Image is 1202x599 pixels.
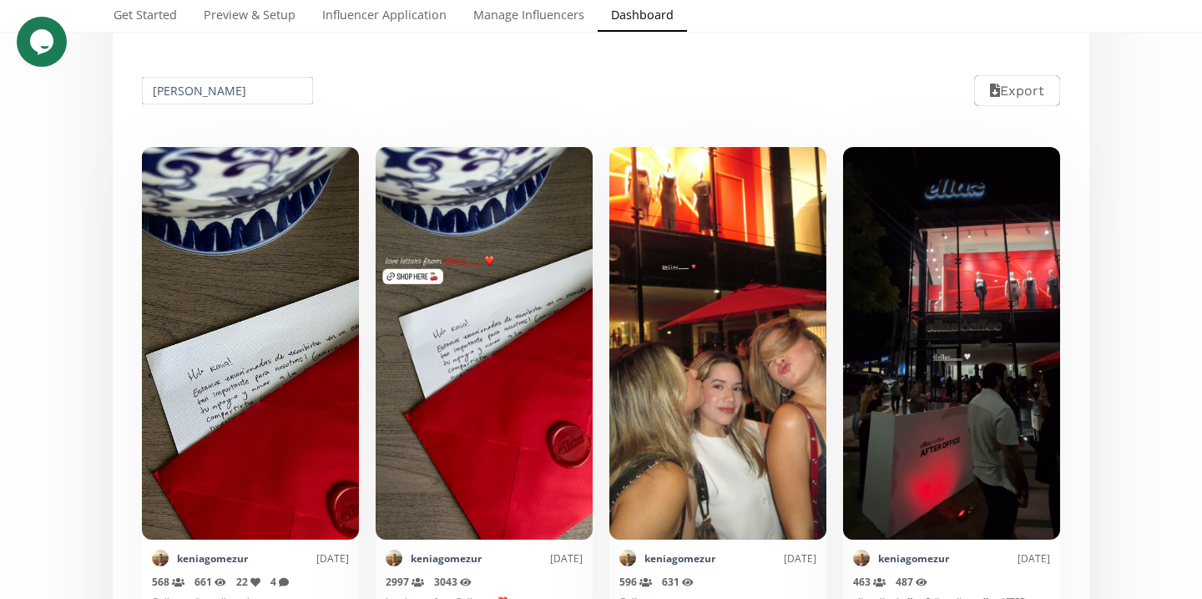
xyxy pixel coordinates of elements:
[177,551,248,566] a: keniagomezur
[974,75,1060,106] button: Export
[619,550,636,566] img: 480472425_506276069159618_3233940707379581632_n.jpg
[248,551,349,566] div: [DATE]
[386,550,402,566] img: 480472425_506276069159618_3233940707379581632_n.jpg
[644,551,715,566] a: keniagomezur
[619,575,652,589] span: 596
[878,551,949,566] a: keniagomezur
[853,550,870,566] img: 480472425_506276069159618_3233940707379581632_n.jpg
[896,575,927,589] span: 487
[236,575,260,589] span: 22
[139,74,316,107] input: All influencers
[270,575,289,589] span: 4
[152,575,184,589] span: 568
[386,575,424,589] span: 2997
[853,575,886,589] span: 463
[17,17,70,67] iframe: chat widget
[411,551,482,566] a: keniagomezur
[434,575,472,589] span: 3043
[662,575,694,589] span: 631
[152,550,169,566] img: 480472425_506276069159618_3233940707379581632_n.jpg
[194,575,226,589] span: 661
[949,551,1050,566] div: [DATE]
[482,551,583,566] div: [DATE]
[715,551,816,566] div: [DATE]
